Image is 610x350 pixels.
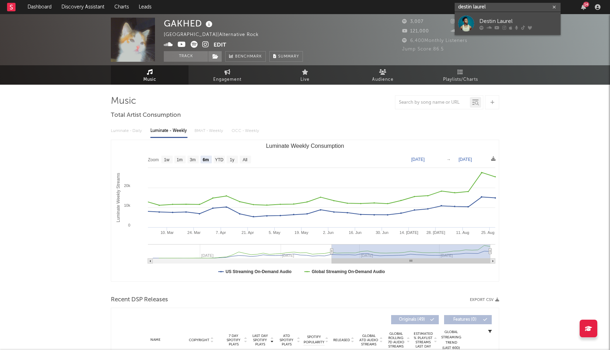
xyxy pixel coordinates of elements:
text: 11. Aug [456,230,469,235]
text: [DATE] [459,157,472,162]
span: 6,400 Monthly Listeners [402,38,467,43]
text: 1m [177,157,183,162]
text: 0 [128,223,130,227]
span: 121,000 [402,29,429,34]
text: All [243,157,247,162]
text: 10k [124,203,130,207]
text: 16. Jun [349,230,361,235]
span: Last Day Spotify Plays [251,334,269,346]
a: Live [266,65,344,85]
text: 7. Apr [216,230,226,235]
a: Engagement [189,65,266,85]
text: 10. Mar [161,230,174,235]
text: YTD [215,157,223,162]
span: Music [143,76,156,84]
span: 1,673 [451,19,472,24]
text: US Streaming On-Demand Audio [226,269,292,274]
span: Spotify Popularity [304,334,324,345]
span: 79 [451,29,465,34]
span: Jump Score: 86.5 [402,47,444,52]
svg: Luminate Weekly Consumption [111,140,499,281]
span: Playlists/Charts [443,76,478,84]
text: 30. Jun [376,230,388,235]
span: Benchmark [235,53,262,61]
span: 7 Day Spotify Plays [224,334,243,346]
a: Benchmark [225,51,266,62]
button: Track [164,51,208,62]
text: 6m [203,157,209,162]
text: Luminate Weekly Streams [116,173,121,222]
button: 14 [581,4,586,10]
span: Global ATD Audio Streams [359,334,378,346]
text: 1w [164,157,170,162]
span: Features ( 0 ) [449,318,481,322]
a: Music [111,65,189,85]
span: Released [333,338,350,342]
text: 25. Aug [481,230,494,235]
text: 20k [124,183,130,188]
button: Features(0) [444,315,492,324]
span: Engagement [213,76,241,84]
span: ATD Spotify Plays [277,334,296,346]
a: Audience [344,65,421,85]
a: Playlists/Charts [421,65,499,85]
text: 1y [230,157,234,162]
text: 14. [DATE] [400,230,418,235]
a: Destin Laurel [455,12,561,35]
div: [GEOGRAPHIC_DATA] | Alternative Rock [164,31,267,39]
input: Search by song name or URL [395,100,470,105]
text: [DATE] [411,157,425,162]
span: Summary [278,55,299,59]
text: → [447,157,451,162]
span: 3,007 [402,19,424,24]
text: 21. Apr [241,230,254,235]
button: Export CSV [470,298,499,302]
text: 28. [DATE] [426,230,445,235]
div: GAKHED [164,18,214,29]
div: Luminate - Weekly [150,125,187,137]
input: Search for artists [455,3,561,12]
button: Originals(49) [391,315,439,324]
text: 5. May [269,230,281,235]
span: Audience [372,76,394,84]
span: Recent DSP Releases [111,296,168,304]
text: 24. Mar [187,230,201,235]
span: Copyright [189,338,209,342]
button: Summary [269,51,303,62]
text: Luminate Weekly Consumption [266,143,344,149]
span: Originals ( 49 ) [396,318,428,322]
text: 2. Jun [323,230,334,235]
div: Destin Laurel [479,17,557,25]
div: 14 [583,2,589,7]
span: Live [300,76,310,84]
button: Edit [214,41,226,50]
text: 3m [190,157,196,162]
text: Zoom [148,157,159,162]
div: Name [132,337,179,343]
span: Global Rolling 7D Audio Streams [386,332,406,349]
span: Total Artist Consumption [111,111,181,120]
text: 19. May [294,230,309,235]
span: Estimated % Playlist Streams Last Day [413,332,433,349]
text: Global Streaming On-Demand Audio [312,269,385,274]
